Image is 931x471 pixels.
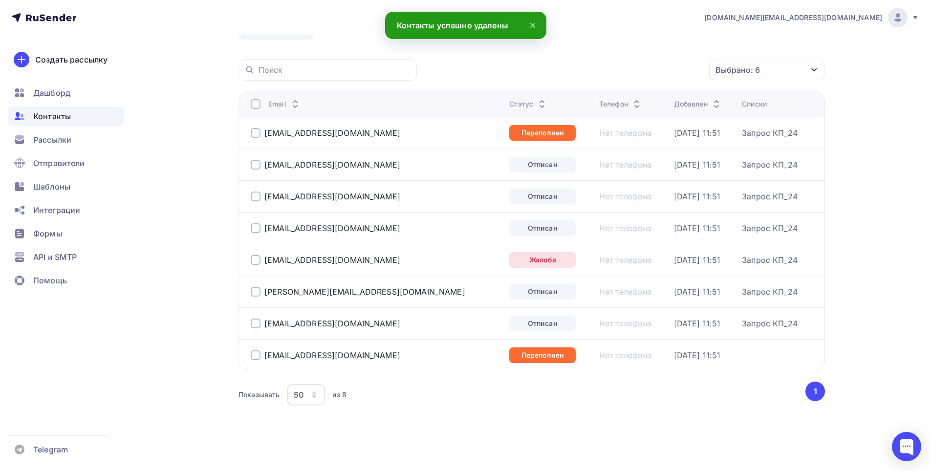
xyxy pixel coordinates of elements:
a: [PERSON_NAME][EMAIL_ADDRESS][DOMAIN_NAME] [264,287,465,297]
span: Рассылки [33,134,71,146]
a: [DATE] 11:51 [674,192,721,201]
a: Шаблоны [8,177,124,196]
a: Отписан [509,189,576,204]
div: Запрос КП_24 [742,223,798,233]
a: Запрос КП_24 [742,319,798,328]
a: Нет телефона [599,192,652,201]
a: Нет телефона [599,160,652,170]
ul: Pagination [804,382,825,401]
span: Telegram [33,444,68,455]
a: [DATE] 11:51 [674,160,721,170]
div: из 8 [332,390,346,400]
div: Показывать [238,390,280,400]
span: Шаблоны [33,181,70,193]
a: Переполнен [509,125,576,141]
a: [DATE] 11:51 [674,319,721,328]
span: Интеграции [33,204,80,216]
a: [DATE] 11:51 [674,287,721,297]
a: Контакты [8,107,124,126]
a: Нет телефона [599,223,652,233]
a: Нет телефона [599,319,652,328]
input: Поиск [259,64,411,75]
div: Создать рассылку [35,54,108,65]
div: Телефон [599,99,643,109]
span: API и SMTP [33,251,77,263]
a: [EMAIL_ADDRESS][DOMAIN_NAME] [264,255,400,265]
a: [EMAIL_ADDRESS][DOMAIN_NAME] [264,319,400,328]
div: Email [268,99,301,109]
a: [EMAIL_ADDRESS][DOMAIN_NAME] [264,350,400,360]
span: Помощь [33,275,67,286]
a: [EMAIL_ADDRESS][DOMAIN_NAME] [264,128,400,138]
a: Отписан [509,157,576,172]
div: Отписан [509,220,576,236]
button: 50 [286,384,325,406]
a: Нет телефона [599,350,652,360]
a: Отписан [509,284,576,300]
span: Формы [33,228,62,239]
a: Запрос КП_24 [742,192,798,201]
span: Дашборд [33,87,70,99]
a: [EMAIL_ADDRESS][DOMAIN_NAME] [264,192,400,201]
a: Дашборд [8,83,124,103]
a: Отписан [509,316,576,331]
a: Рассылки [8,130,124,150]
a: [DATE] 11:51 [674,350,721,360]
span: [DOMAIN_NAME][EMAIL_ADDRESS][DOMAIN_NAME] [704,13,882,22]
a: Запрос КП_24 [742,128,798,138]
a: [DATE] 11:51 [674,128,721,138]
a: Нет телефона [599,255,652,265]
div: Переполнен [509,347,576,363]
a: Нет телефона [599,128,652,138]
div: 50 [294,389,303,401]
a: [DATE] 11:51 [674,255,721,265]
a: Запрос КП_24 [742,160,798,170]
a: [EMAIL_ADDRESS][DOMAIN_NAME] [264,223,400,233]
div: Статус [509,99,548,109]
a: Запрос КП_24 [742,287,798,297]
a: [EMAIL_ADDRESS][DOMAIN_NAME] [264,160,400,170]
a: [DATE] 11:51 [674,223,721,233]
div: Списки [742,99,767,109]
button: Выбрано: 6 [709,59,825,81]
a: Жалоба [509,252,576,268]
div: Запрос КП_24 [742,255,798,265]
a: Отправители [8,153,124,173]
div: Выбрано: 6 [715,64,760,76]
div: Добавлен [674,99,722,109]
a: [DOMAIN_NAME][EMAIL_ADDRESS][DOMAIN_NAME] [704,8,919,27]
span: Отправители [33,157,85,169]
a: Нет телефона [599,287,652,297]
